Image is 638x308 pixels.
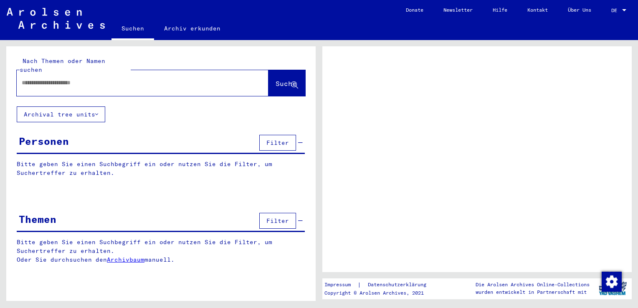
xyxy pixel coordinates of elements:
[361,280,436,289] a: Datenschutzerklärung
[17,106,105,122] button: Archival tree units
[266,139,289,146] span: Filter
[324,280,357,289] a: Impressum
[597,278,628,299] img: yv_logo.png
[17,238,305,264] p: Bitte geben Sie einen Suchbegriff ein oder nutzen Sie die Filter, um Suchertreffer zu erhalten. O...
[476,281,590,288] p: Die Arolsen Archives Online-Collections
[476,288,590,296] p: wurden entwickelt in Partnerschaft mit
[19,212,56,227] div: Themen
[7,8,105,29] img: Arolsen_neg.svg
[324,289,436,297] p: Copyright © Arolsen Archives, 2021
[17,160,305,177] p: Bitte geben Sie einen Suchbegriff ein oder nutzen Sie die Filter, um Suchertreffer zu erhalten.
[276,79,296,88] span: Suche
[259,135,296,151] button: Filter
[602,272,622,292] img: Zustimmung ändern
[266,217,289,225] span: Filter
[611,8,620,13] span: DE
[19,134,69,149] div: Personen
[259,213,296,229] button: Filter
[107,256,144,263] a: Archivbaum
[268,70,305,96] button: Suche
[111,18,154,40] a: Suchen
[154,18,230,38] a: Archiv erkunden
[324,280,436,289] div: |
[20,57,105,73] mat-label: Nach Themen oder Namen suchen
